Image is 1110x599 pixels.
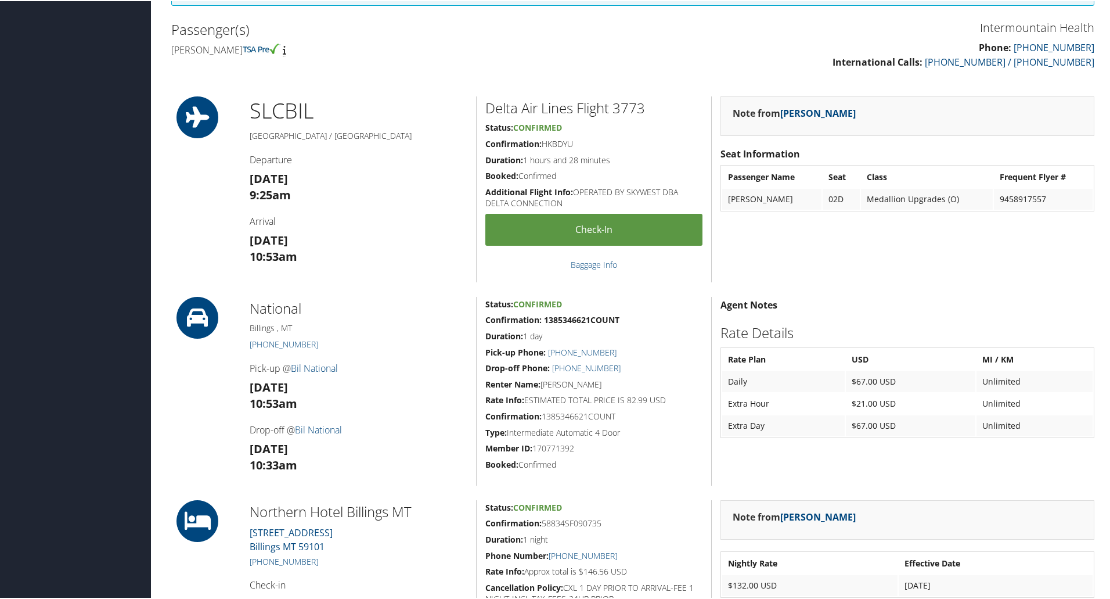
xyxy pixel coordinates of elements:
a: [PERSON_NAME] [780,510,856,522]
h2: Northern Hotel Billings MT [250,501,467,521]
td: Daily [722,370,845,391]
a: [PHONE_NUMBER] [250,555,318,566]
strong: Drop-off Phone: [485,361,550,372]
td: Medallion Upgrades (O) [861,188,993,209]
strong: Cancellation Policy: [485,581,563,592]
h4: Arrival [250,214,467,227]
h2: Rate Details [720,322,1094,342]
strong: Confirmation: 1385346621COUNT [485,313,619,324]
th: Effective Date [899,552,1093,573]
h5: Approx total is $146.56 USD [485,565,702,576]
th: Nightly Rate [722,552,898,573]
a: Baggage Info [571,258,617,269]
strong: Phone Number: [485,549,549,560]
h5: [GEOGRAPHIC_DATA] / [GEOGRAPHIC_DATA] [250,129,467,141]
th: MI / KM [976,348,1093,369]
strong: Status: [485,297,513,309]
th: Passenger Name [722,166,821,186]
td: Unlimited [976,414,1093,435]
strong: Additional Flight Info: [485,185,573,196]
th: USD [846,348,975,369]
td: Unlimited [976,370,1093,391]
strong: Rate Info: [485,393,524,404]
strong: Note from [733,510,856,522]
strong: Note from [733,106,856,119]
strong: [DATE] [250,231,288,247]
a: [PHONE_NUMBER] [548,346,617,357]
td: $132.00 USD [722,574,898,595]
strong: 10:33am [250,456,297,472]
a: [PHONE_NUMBER] [1014,40,1094,53]
h5: 1 hours and 28 minutes [485,153,702,165]
strong: Confirmation: [485,137,542,148]
td: $67.00 USD [846,414,975,435]
h5: 1 night [485,533,702,544]
th: Rate Plan [722,348,845,369]
h5: 1385346621COUNT [485,410,702,421]
td: Extra Day [722,414,845,435]
strong: Status: [485,501,513,512]
strong: Renter Name: [485,378,540,389]
h5: [PERSON_NAME] [485,378,702,389]
td: 02D [823,188,859,209]
strong: [DATE] [250,170,288,185]
h5: ESTIMATED TOTAL PRICE IS 82.99 USD [485,393,702,405]
h5: 58834SF090735 [485,516,702,528]
a: [PHONE_NUMBER] [250,338,318,349]
td: Unlimited [976,392,1093,413]
a: [PHONE_NUMBER] / [PHONE_NUMBER] [925,55,1094,67]
h2: Passenger(s) [171,19,624,38]
h5: 1 day [485,329,702,341]
h5: Billings , MT [250,321,467,333]
strong: International Calls: [832,55,922,67]
strong: Seat Information [720,146,800,159]
span: Confirmed [513,121,562,132]
a: Bil National [295,422,342,435]
td: 9458917557 [994,188,1093,209]
strong: Duration: [485,329,523,340]
td: $21.00 USD [846,392,975,413]
span: Confirmed [513,501,562,512]
th: Seat [823,166,859,186]
strong: Rate Info: [485,565,524,576]
strong: Duration: [485,533,523,544]
strong: [DATE] [250,440,288,455]
h4: Check-in [250,578,467,590]
td: Extra Hour [722,392,845,413]
strong: Agent Notes [720,297,777,310]
a: Bil National [291,361,338,374]
td: [DATE] [899,574,1093,595]
h5: 170771392 [485,442,702,453]
a: [PERSON_NAME] [780,106,856,119]
strong: Booked: [485,458,518,469]
a: [STREET_ADDRESS]Billings MT 59101 [250,525,333,552]
h4: Drop-off @ [250,422,467,435]
strong: Confirmation: [485,410,542,421]
h4: [PERSON_NAME] [171,42,624,55]
strong: Confirmation: [485,516,542,528]
h5: Intermediate Automatic 4 Door [485,426,702,437]
strong: Type: [485,426,507,437]
a: [PHONE_NUMBER] [552,361,621,372]
h5: OPERATED BY SKYWEST DBA DELTA CONNECTION [485,185,702,208]
strong: [DATE] [250,378,288,394]
strong: Member ID: [485,442,532,453]
th: Frequent Flyer # [994,166,1093,186]
td: [PERSON_NAME] [722,188,821,209]
strong: 10:53am [250,394,297,410]
strong: 10:53am [250,248,297,263]
h1: SLC BIL [250,95,467,124]
h2: Delta Air Lines Flight 3773 [485,97,702,117]
strong: Phone: [979,40,1011,53]
strong: Pick-up Phone: [485,346,546,357]
h5: HKBDYU [485,137,702,149]
img: tsa-precheck.png [243,42,280,53]
h4: Pick-up @ [250,361,467,374]
h2: National [250,297,467,317]
strong: Status: [485,121,513,132]
h5: Confirmed [485,458,702,469]
h4: Departure [250,152,467,165]
td: $67.00 USD [846,370,975,391]
span: Confirmed [513,297,562,309]
strong: Duration: [485,153,523,164]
